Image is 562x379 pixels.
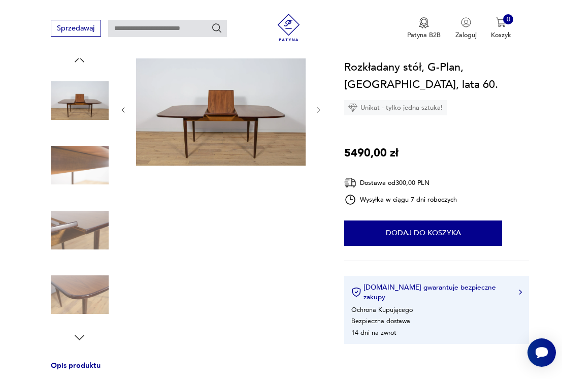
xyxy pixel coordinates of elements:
[407,30,441,40] p: Patyna B2B
[351,305,413,314] li: Ochrona Kupującego
[407,17,441,40] a: Ikona medaluPatyna B2B
[496,17,506,27] img: Ikona koszyka
[407,17,441,40] button: Patyna B2B
[51,201,109,259] img: Zdjęcie produktu Rozkładany stół, G-Plan, Wielka Brytania, lata 60.
[455,30,477,40] p: Zaloguj
[519,290,522,295] img: Ikona strzałki w prawo
[351,317,410,326] li: Bezpieczna dostawa
[344,58,528,93] h1: Rozkładany stół, G-Plan, [GEOGRAPHIC_DATA], lata 60.
[351,282,522,302] button: [DOMAIN_NAME] gwarantuje bezpieczne zakupy
[351,328,396,337] li: 14 dni na zwrot
[344,177,457,189] div: Dostawa od 300,00 PLN
[491,30,511,40] p: Koszyk
[344,100,447,115] div: Unikat - tylko jedna sztuka!
[348,103,357,112] img: Ikona diamentu
[51,266,109,324] img: Zdjęcie produktu Rozkładany stół, G-Plan, Wielka Brytania, lata 60.
[51,72,109,130] img: Zdjęcie produktu Rozkładany stół, G-Plan, Wielka Brytania, lata 60.
[272,14,306,41] img: Patyna - sklep z meblami i dekoracjami vintage
[51,20,101,37] button: Sprzedawaj
[51,363,323,378] h3: Opis produktu
[351,287,361,297] img: Ikona certyfikatu
[461,17,471,27] img: Ikonka użytkownika
[344,220,502,246] button: Dodaj do koszyka
[503,14,513,24] div: 0
[491,17,511,40] button: 0Koszyk
[344,145,399,162] p: 5490,00 zł
[136,53,306,166] img: Zdjęcie produktu Rozkładany stół, G-Plan, Wielka Brytania, lata 60.
[455,17,477,40] button: Zaloguj
[344,194,457,206] div: Wysyłka w ciągu 7 dni roboczych
[51,26,101,32] a: Sprzedawaj
[51,136,109,194] img: Zdjęcie produktu Rozkładany stół, G-Plan, Wielka Brytania, lata 60.
[527,338,556,367] iframe: Smartsupp widget button
[344,177,356,189] img: Ikona dostawy
[211,22,222,34] button: Szukaj
[419,17,429,28] img: Ikona medalu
